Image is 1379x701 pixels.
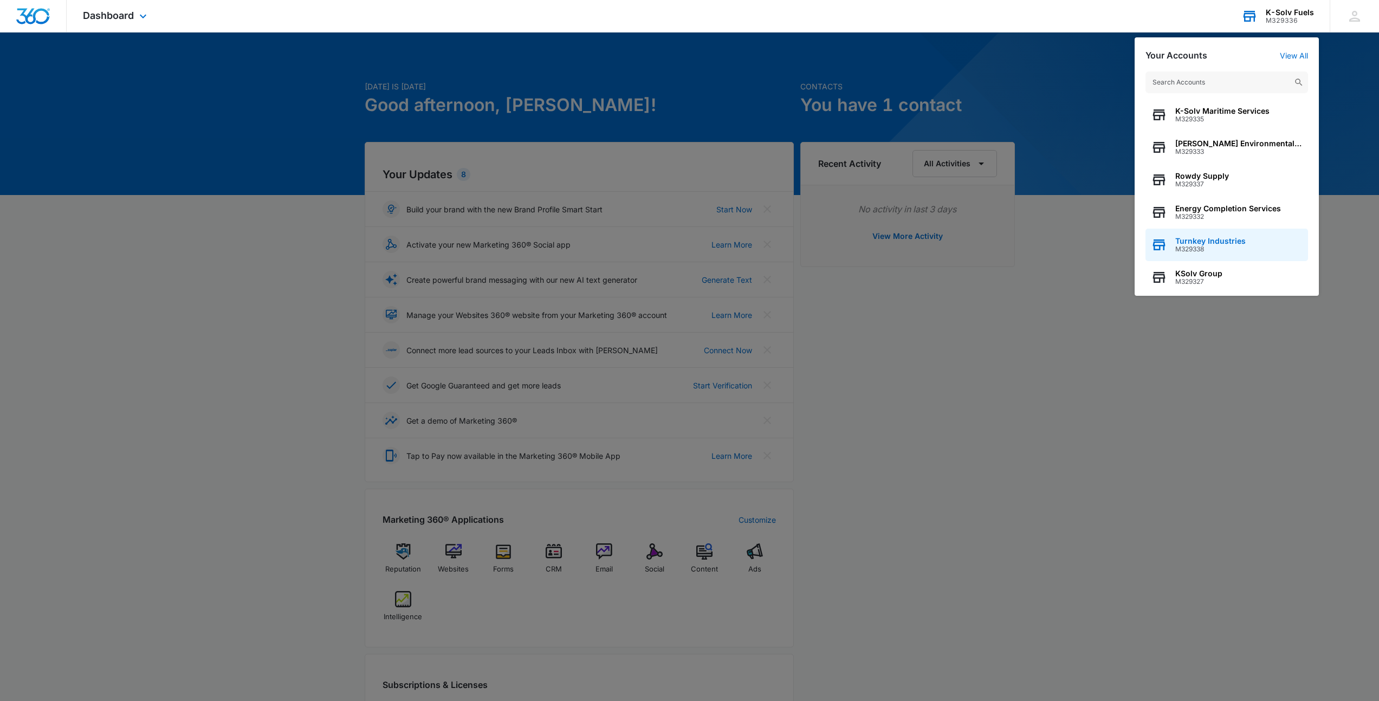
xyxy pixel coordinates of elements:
span: [PERSON_NAME] Environmental Solutions [1175,139,1303,148]
span: M329332 [1175,213,1281,220]
span: Energy Completion Services [1175,204,1281,213]
div: account id [1266,17,1314,24]
span: Dashboard [83,10,134,21]
span: M329337 [1175,180,1229,188]
div: account name [1266,8,1314,17]
button: Turnkey IndustriesM329338 [1145,229,1308,261]
input: Search Accounts [1145,72,1308,93]
span: K-Solv Maritime Services [1175,107,1270,115]
span: Rowdy Supply [1175,172,1229,180]
button: KSolv GroupM329327 [1145,261,1308,294]
h2: Your Accounts [1145,50,1207,61]
button: Energy Completion ServicesM329332 [1145,196,1308,229]
span: KSolv Group [1175,269,1222,278]
span: M329333 [1175,148,1303,155]
span: M329338 [1175,245,1246,253]
span: M329335 [1175,115,1270,123]
button: [PERSON_NAME] Environmental SolutionsM329333 [1145,131,1308,164]
span: Turnkey Industries [1175,237,1246,245]
a: View All [1280,51,1308,60]
span: M329327 [1175,278,1222,285]
button: Rowdy SupplyM329337 [1145,164,1308,196]
button: K-Solv Maritime ServicesM329335 [1145,99,1308,131]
